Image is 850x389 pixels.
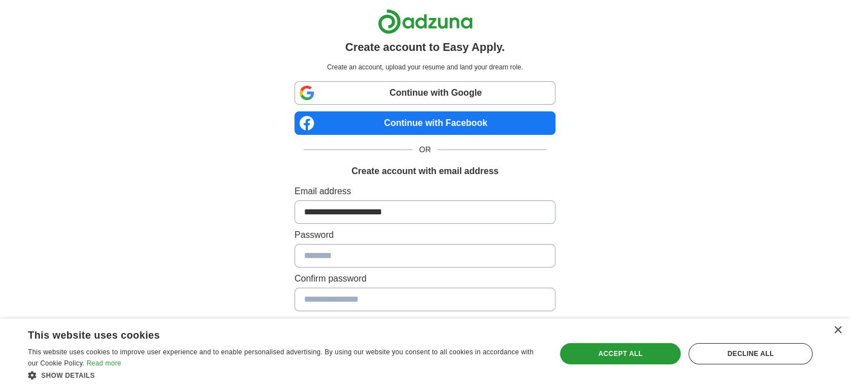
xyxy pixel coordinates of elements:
[412,144,438,156] span: OR
[560,343,681,364] div: Accept all
[378,9,473,34] img: Adzuna logo
[833,326,842,335] div: Close
[295,272,555,285] label: Confirm password
[297,62,553,72] p: Create an account, upload your resume and land your dream role.
[295,111,555,135] a: Continue with Facebook
[87,359,121,367] a: Read more, opens a new window
[345,39,505,55] h1: Create account to Easy Apply.
[28,348,534,367] span: This website uses cookies to improve user experience and to enable personalised advertising. By u...
[295,81,555,105] a: Continue with Google
[688,343,813,364] div: Decline all
[41,372,95,379] span: Show details
[28,369,540,381] div: Show details
[295,185,555,198] label: Email address
[295,228,555,242] label: Password
[28,325,512,342] div: This website uses cookies
[352,165,498,178] h1: Create account with email address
